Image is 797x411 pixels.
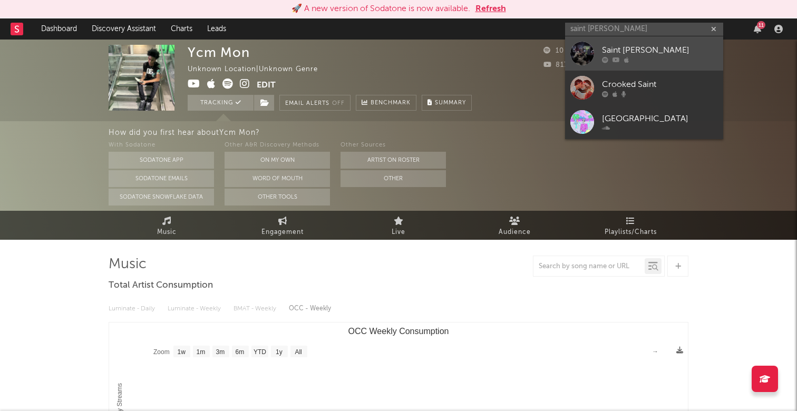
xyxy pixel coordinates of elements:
[499,226,531,239] span: Audience
[257,79,276,92] button: Edit
[188,45,250,60] div: Ycm Mon
[565,23,723,36] input: Search for artists
[178,348,186,356] text: 1w
[543,47,564,54] span: 10
[565,36,723,71] a: Saint [PERSON_NAME]
[456,211,572,240] a: Audience
[109,139,214,152] div: With Sodatone
[757,21,765,29] div: 11
[602,44,718,56] div: Saint [PERSON_NAME]
[225,189,330,205] button: Other Tools
[236,348,245,356] text: 6m
[225,152,330,169] button: On My Own
[533,262,645,271] input: Search by song name or URL
[341,170,446,187] button: Other
[754,25,761,33] button: 11
[565,105,723,139] a: [GEOGRAPHIC_DATA]
[276,348,283,356] text: 1y
[109,126,797,139] div: How did you first hear about Ycm Mon ?
[602,112,718,125] div: [GEOGRAPHIC_DATA]
[341,152,446,169] button: Artist on Roster
[291,3,470,15] div: 🚀 A new version of Sodatone is now available.
[200,18,234,40] a: Leads
[279,95,351,111] button: Email AlertsOff
[109,152,214,169] button: Sodatone App
[254,348,266,356] text: YTD
[422,95,472,111] button: Summary
[341,211,456,240] a: Live
[605,226,657,239] span: Playlists/Charts
[356,95,416,111] a: Benchmark
[188,95,254,111] button: Tracking
[34,18,84,40] a: Dashboard
[652,348,658,355] text: →
[153,348,170,356] text: Zoom
[163,18,200,40] a: Charts
[341,139,446,152] div: Other Sources
[602,78,718,91] div: Crooked Saint
[295,348,302,356] text: All
[225,170,330,187] button: Word Of Mouth
[348,327,449,336] text: OCC Weekly Consumption
[157,226,177,239] span: Music
[261,226,304,239] span: Engagement
[216,348,225,356] text: 3m
[109,279,213,292] span: Total Artist Consumption
[225,139,330,152] div: Other A&R Discovery Methods
[197,348,206,356] text: 1m
[475,3,506,15] button: Refresh
[435,100,466,106] span: Summary
[109,211,225,240] a: Music
[543,62,568,68] span: 817
[109,170,214,187] button: Sodatone Emails
[84,18,163,40] a: Discovery Assistant
[572,211,688,240] a: Playlists/Charts
[188,63,330,76] div: Unknown Location | Unknown Genre
[109,189,214,205] button: Sodatone Snowflake Data
[392,226,405,239] span: Live
[225,211,341,240] a: Engagement
[371,97,411,110] span: Benchmark
[332,101,345,106] em: Off
[565,71,723,105] a: Crooked Saint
